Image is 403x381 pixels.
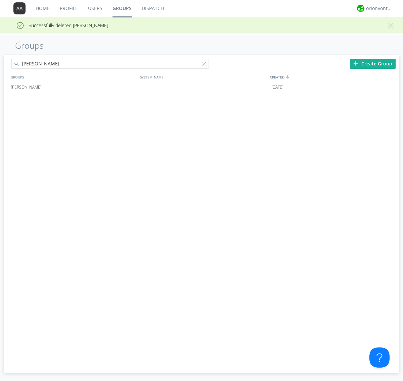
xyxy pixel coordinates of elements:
[353,61,358,66] img: plus.svg
[369,347,390,368] iframe: Toggle Customer Support
[4,82,399,92] a: [PERSON_NAME][DATE]
[357,5,364,12] img: 29d36aed6fa347d5a1537e7736e6aa13
[11,59,209,69] input: Search groups
[366,5,391,12] div: orionvontas+atlas+automation+org2
[9,72,137,82] div: GROUPS
[271,82,283,92] span: [DATE]
[9,82,138,92] div: [PERSON_NAME]
[138,72,268,82] div: SYSTEM_NAME
[5,22,108,29] span: Successfully deleted [PERSON_NAME]
[13,2,26,14] img: 373638.png
[268,72,399,82] div: CREATED
[350,59,396,69] div: Create Group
